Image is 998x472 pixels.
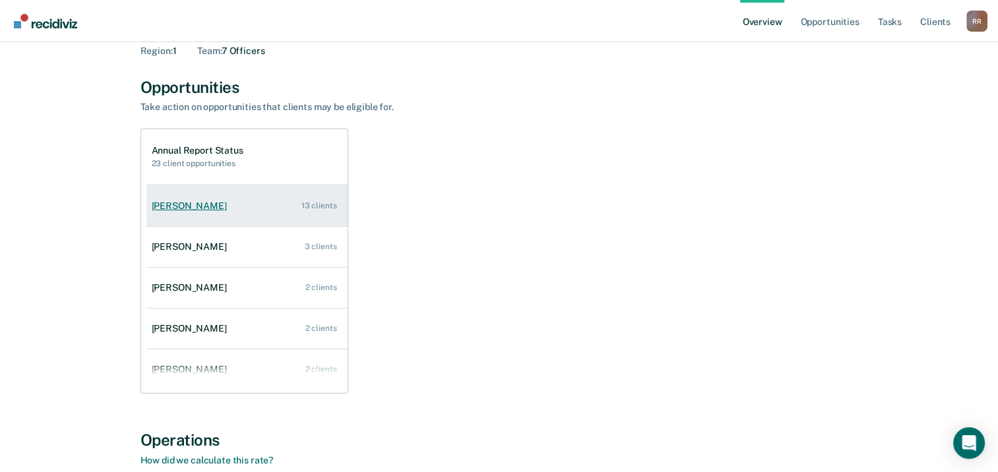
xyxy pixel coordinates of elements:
div: 1 [140,45,177,57]
img: Recidiviz [14,14,77,28]
h1: Annual Report Status [152,145,243,156]
h2: 23 client opportunities [152,159,243,168]
div: Open Intercom Messenger [953,427,985,459]
a: [PERSON_NAME] 2 clients [146,310,348,347]
div: Operations [140,430,858,450]
div: 2 clients [305,324,337,333]
div: [PERSON_NAME] [152,241,232,252]
div: R R [966,11,987,32]
div: 13 clients [301,201,337,210]
a: [PERSON_NAME] 2 clients [146,269,348,307]
a: [PERSON_NAME] 2 clients [146,351,348,388]
div: 2 clients [305,365,337,374]
span: Team : [197,45,221,56]
div: [PERSON_NAME] [152,282,232,293]
div: Opportunities [140,78,858,97]
button: Profile dropdown button [966,11,987,32]
a: How did we calculate this rate? [140,455,274,465]
span: Region : [140,45,173,56]
div: 2 clients [305,283,337,292]
a: [PERSON_NAME] 13 clients [146,187,348,225]
div: [PERSON_NAME] [152,200,232,212]
div: Take action on opportunities that clients may be eligible for. [140,102,602,113]
div: 7 Officers [197,45,265,57]
div: 3 clients [305,242,337,251]
div: [PERSON_NAME] [152,364,232,375]
div: [PERSON_NAME] [152,323,232,334]
a: [PERSON_NAME] 3 clients [146,228,348,266]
